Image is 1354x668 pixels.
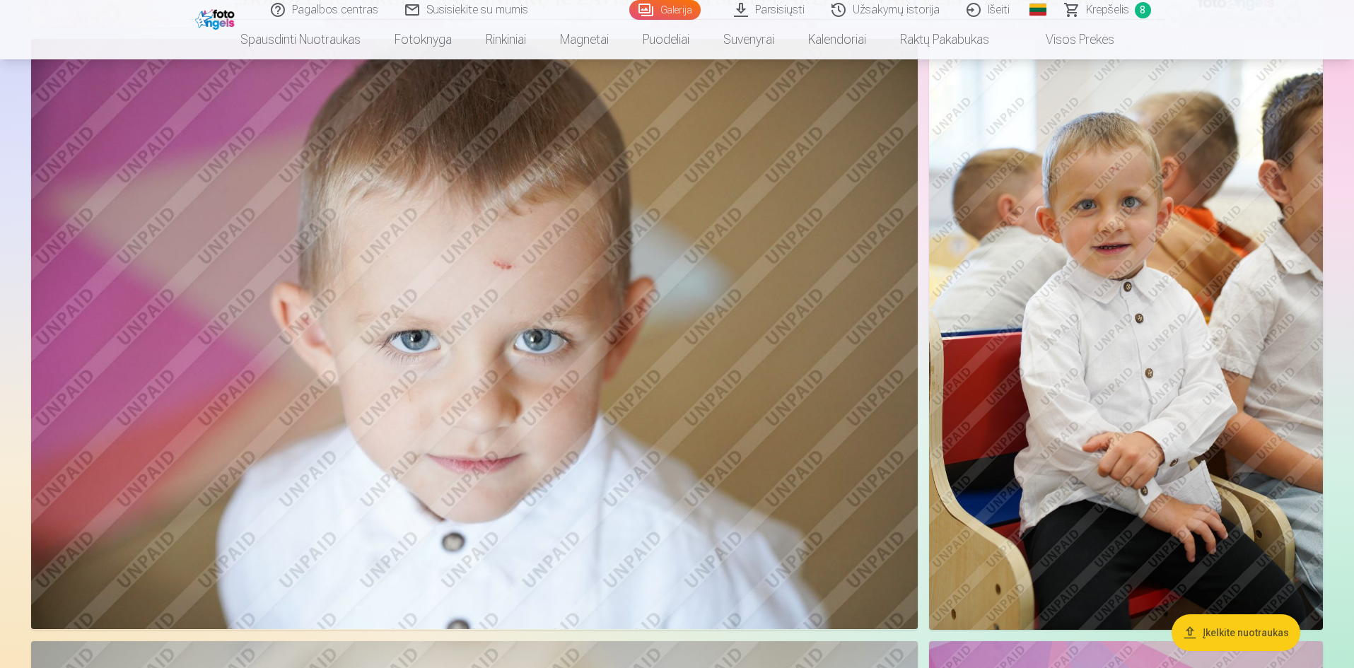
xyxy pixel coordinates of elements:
[223,20,378,59] a: Spausdinti nuotraukas
[626,20,706,59] a: Puodeliai
[378,20,469,59] a: Fotoknyga
[791,20,883,59] a: Kalendoriai
[706,20,791,59] a: Suvenyrai
[1006,20,1131,59] a: Visos prekės
[543,20,626,59] a: Magnetai
[1135,2,1151,18] span: 8
[1172,614,1300,651] button: Įkelkite nuotraukas
[469,20,543,59] a: Rinkiniai
[883,20,1006,59] a: Raktų pakabukas
[1086,1,1129,18] span: Krepšelis
[195,6,238,30] img: /fa2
